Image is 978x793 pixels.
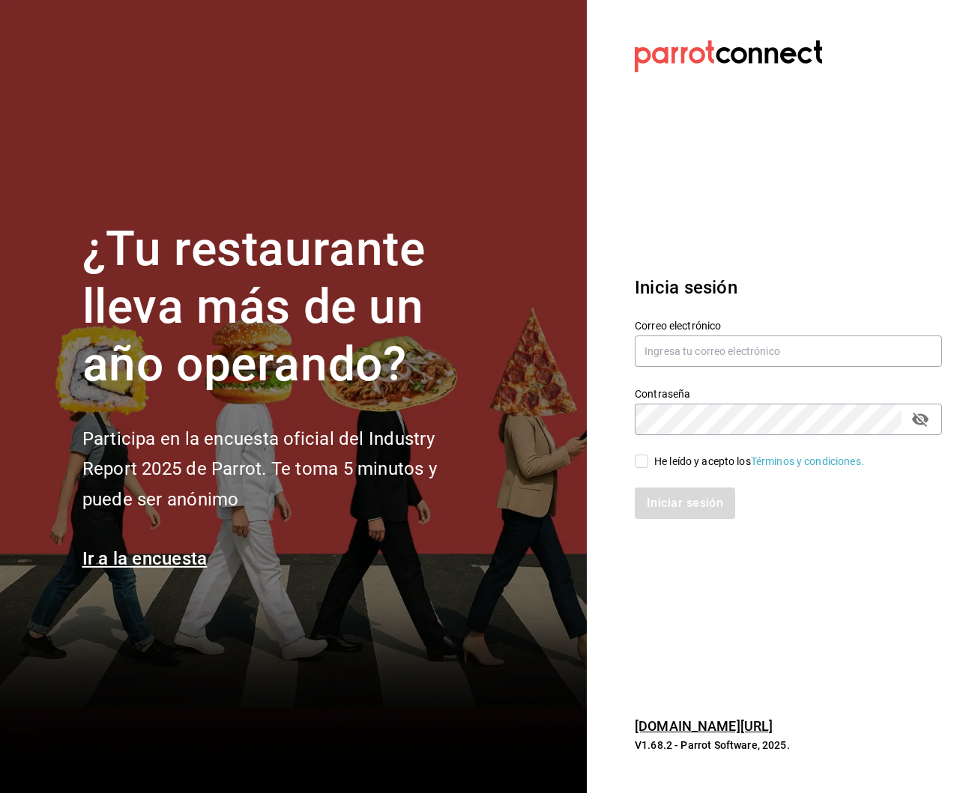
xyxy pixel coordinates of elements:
[635,738,942,753] p: V1.68.2 - Parrot Software, 2025.
[908,407,933,432] button: passwordField
[635,274,942,301] h3: Inicia sesión
[82,548,208,569] a: Ir a la encuesta
[82,424,487,515] h2: Participa en la encuesta oficial del Industry Report 2025 de Parrot. Te toma 5 minutos y puede se...
[635,718,773,734] a: [DOMAIN_NAME][URL]
[82,221,487,393] h1: ¿Tu restaurante lleva más de un año operando?
[635,389,942,399] label: Contraseña
[635,335,942,367] input: Ingresa tu correo electrónico
[635,320,942,331] label: Correo electrónico
[751,455,864,467] a: Términos y condiciones.
[654,454,864,470] div: He leído y acepto los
